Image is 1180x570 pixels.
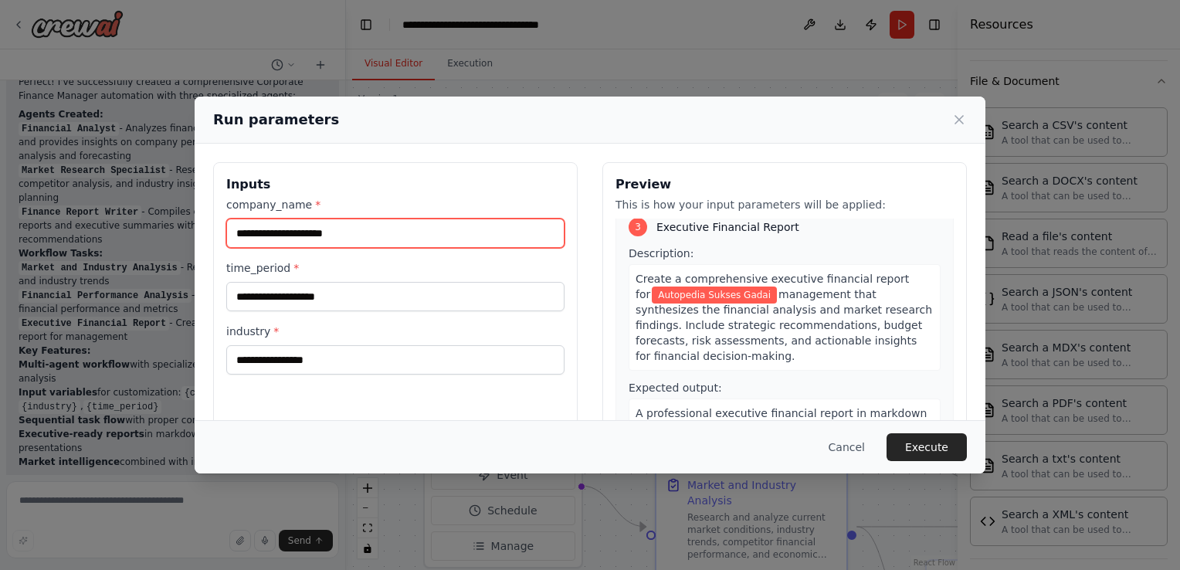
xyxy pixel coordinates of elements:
[887,433,967,461] button: Execute
[226,175,565,194] h3: Inputs
[656,219,799,235] span: Executive Financial Report
[629,218,647,236] div: 3
[226,197,565,212] label: company_name
[629,382,722,394] span: Expected output:
[226,260,565,276] label: time_period
[636,288,932,362] span: management that synthesizes the financial analysis and market research findings. Include strategi...
[226,324,565,339] label: industry
[213,109,339,131] h2: Run parameters
[636,273,909,300] span: Create a comprehensive executive financial report for
[636,407,932,512] span: A professional executive financial report in markdown format including: executive summary, key fi...
[652,287,777,304] span: Variable: company_name
[629,247,693,260] span: Description:
[615,197,954,212] p: This is how your input parameters will be applied:
[615,175,954,194] h3: Preview
[816,433,877,461] button: Cancel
